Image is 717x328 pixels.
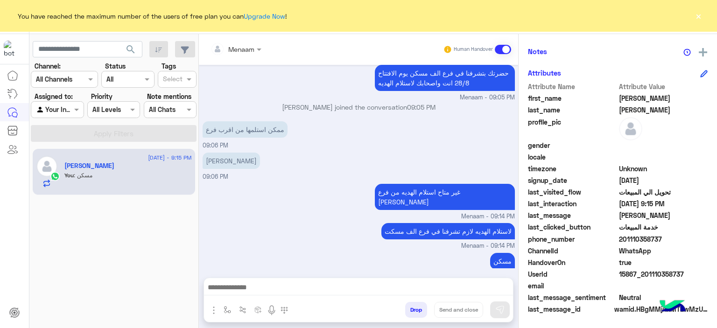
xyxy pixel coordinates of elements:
span: Menaam - 09:14 PM [461,212,515,221]
label: Tags [162,61,176,71]
button: Drop [405,302,427,318]
button: Send and close [434,302,483,318]
img: defaultAdmin.png [619,117,642,140]
span: last_name [528,105,617,115]
span: wamid.HBgMMjAxMTEwMzU4NzM3FQIAEhgUM0FFODg4MzNDQzIwNzhEQkRBQzAA [614,304,708,314]
span: null [619,281,708,291]
img: hulul-logo.png [656,291,689,323]
span: true [619,258,708,267]
p: 26/8/2025, 9:06 PM [203,121,288,138]
h5: Mahmoud Ali [64,162,114,170]
small: Human Handover [454,46,493,53]
span: HandoverOn [528,258,617,267]
label: Priority [91,91,112,101]
span: [DATE] - 9:15 PM [148,154,191,162]
span: 09:05 PM [407,103,436,111]
a: Upgrade Now [244,12,285,20]
span: مسكن [74,172,92,179]
img: make a call [281,307,288,314]
button: create order [251,302,266,317]
span: last_interaction [528,199,617,209]
span: 201110358737 [619,234,708,244]
span: 15867_201110358737 [619,269,708,279]
img: notes [683,49,691,56]
span: ChannelId [528,246,617,256]
span: UserId [528,269,617,279]
label: Channel: [35,61,61,71]
img: WhatsApp [50,172,60,181]
span: first_name [528,93,617,103]
img: send message [495,305,505,314]
span: 09:06 PM [203,173,228,180]
h6: Attributes [528,69,561,77]
span: last_message [528,210,617,220]
span: Unknown [619,164,708,174]
label: Status [105,61,126,71]
span: timezone [528,164,617,174]
span: email [528,281,617,291]
span: null [619,152,708,162]
span: 2025-08-26T17:56:55.256Z [619,175,708,185]
span: Menaam - 09:14 PM [461,242,515,251]
span: 2025-08-26T18:15:01.467Z [619,199,708,209]
img: 713415422032625 [4,41,21,57]
span: last_message_id [528,304,612,314]
span: Attribute Name [528,82,617,91]
label: Note mentions [147,91,191,101]
span: profile_pic [528,117,617,139]
span: last_message_sentiment [528,293,617,302]
span: 09:06 PM [203,142,228,149]
h6: Notes [528,47,547,56]
img: Trigger scenario [239,306,246,314]
img: select flow [224,306,231,314]
p: 26/8/2025, 9:06 PM [203,153,260,169]
p: 26/8/2025, 9:14 PM [375,184,515,210]
span: Attribute Value [619,82,708,91]
span: تحويل الي المبيعات [619,187,708,197]
button: select flow [220,302,235,317]
label: Assigned to: [35,91,73,101]
p: 26/8/2025, 9:14 PM [381,223,515,239]
span: You have reached the maximum number of the users of free plan you can ! [18,11,287,21]
img: add [699,48,707,56]
span: search [125,44,136,55]
span: You [64,172,74,179]
button: Apply Filters [31,125,197,142]
button: search [119,41,142,61]
span: locale [528,152,617,162]
span: Menaam - 09:05 PM [460,93,515,102]
p: 26/8/2025, 9:05 PM [375,65,515,91]
span: 2 [619,246,708,256]
span: last_clicked_button [528,222,617,232]
button: Trigger scenario [235,302,251,317]
span: خدمة المبيعات [619,222,708,232]
span: فيصل [619,210,708,220]
span: Mahmoud [619,93,708,103]
span: phone_number [528,234,617,244]
p: 26/8/2025, 9:14 PM [490,253,515,269]
img: send voice note [266,305,277,316]
button: × [694,11,703,21]
p: [PERSON_NAME] joined the conversation [203,102,515,112]
span: Ali [619,105,708,115]
span: gender [528,140,617,150]
img: create order [254,306,262,314]
span: last_visited_flow [528,187,617,197]
span: 0 [619,293,708,302]
img: defaultAdmin.png [36,156,57,177]
div: Select [162,74,183,86]
span: signup_date [528,175,617,185]
span: null [619,140,708,150]
img: send attachment [208,305,219,316]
